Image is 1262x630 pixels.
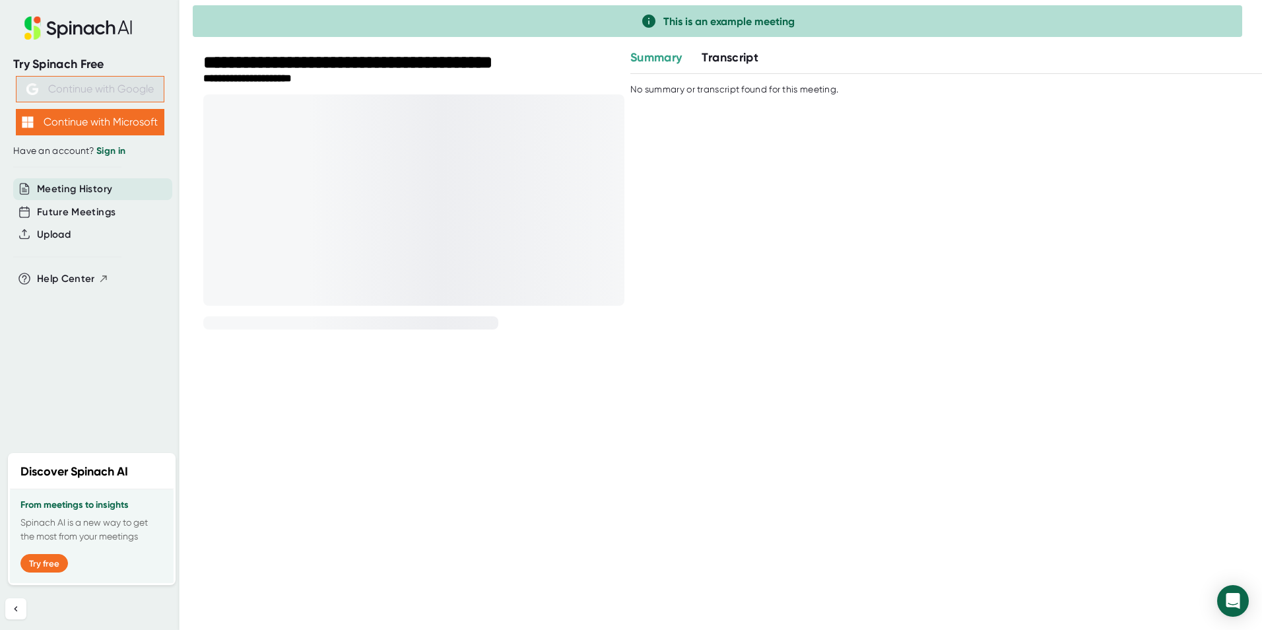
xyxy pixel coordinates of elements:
[5,598,26,619] button: Collapse sidebar
[96,145,125,157] a: Sign in
[37,205,116,220] button: Future Meetings
[20,500,163,510] h3: From meetings to insights
[26,83,38,95] img: Aehbyd4JwY73AAAAAElFTkSuQmCC
[1217,585,1249,617] div: Open Intercom Messenger
[20,554,68,573] button: Try free
[20,516,163,543] p: Spinach AI is a new way to get the most from your meetings
[630,49,682,67] button: Summary
[13,57,166,72] div: Try Spinach Free
[702,50,758,65] span: Transcript
[37,271,109,287] button: Help Center
[630,50,682,65] span: Summary
[16,109,164,135] button: Continue with Microsoft
[16,76,164,102] button: Continue with Google
[20,463,128,481] h2: Discover Spinach AI
[663,15,795,28] span: This is an example meeting
[630,84,838,96] div: No summary or transcript found for this meeting.
[37,271,95,287] span: Help Center
[13,145,166,157] div: Have an account?
[37,182,112,197] button: Meeting History
[702,49,758,67] button: Transcript
[37,227,71,242] button: Upload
